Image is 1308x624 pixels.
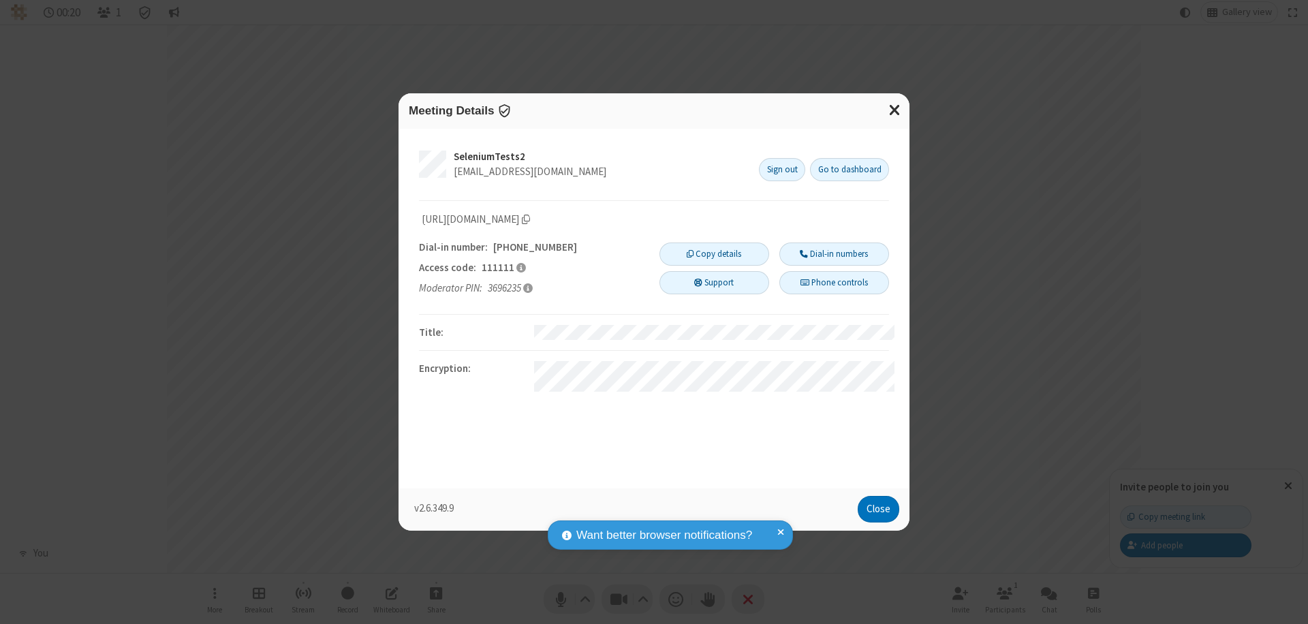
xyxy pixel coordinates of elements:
[779,243,889,266] button: Dial-in numbers
[422,212,530,228] span: Copy meeting link
[414,501,853,522] p: v2.6.349.9
[488,281,521,294] span: 3696235
[409,104,495,117] span: Meeting Details
[858,496,899,523] button: Close
[759,158,805,181] button: Sign out
[523,283,533,294] span: As the meeting organizer, entering this PIN gives you access to moderator and other administrativ...
[414,361,534,392] div: Encryption :
[493,240,577,253] span: [PHONE_NUMBER]
[516,262,526,273] span: Participants should use this access code to connect to the meeting.
[779,271,889,294] button: Phone controls
[810,158,889,181] a: Go to dashboard
[497,104,512,117] span: Encryption enabled
[454,149,749,165] div: SeleniumTests2
[454,164,749,180] div: [EMAIL_ADDRESS][DOMAIN_NAME]
[881,93,909,127] button: Close modal
[482,261,514,274] span: 111111
[659,243,769,266] button: Copy details
[576,527,752,544] span: Want better browser notifications?
[414,325,534,341] div: Title :
[419,281,482,296] span: Moderator PIN:
[419,260,476,276] span: Access code:
[659,271,769,294] button: Support
[419,240,488,255] span: Dial-in number:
